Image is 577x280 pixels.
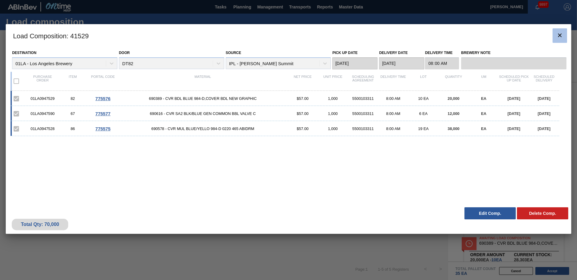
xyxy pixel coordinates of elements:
[88,111,118,116] div: Go to Order
[288,96,318,101] div: $57.00
[379,57,424,69] input: mm/dd/yyyy
[58,75,88,87] div: Item
[448,111,459,116] span: 12,000
[318,126,348,131] div: 1,000
[288,126,318,131] div: $57.00
[529,75,559,87] div: Scheduled Delivery
[118,126,288,131] span: 690578 - CVR MUL BLUE/YELLO 984-D 0220 465 ABIDRM
[469,75,499,87] div: UM
[27,126,58,131] div: 01LA0947528
[408,111,438,116] div: 6 EA
[118,111,288,116] span: 690616 - CVR SA2 BLK/BLUE GEN COMMON BBL VALVE C
[95,111,110,116] span: 775577
[27,75,58,87] div: Purchase order
[119,51,130,55] label: Door
[408,75,438,87] div: Lot
[6,24,571,47] h3: Load Composition : 41529
[517,207,568,219] button: Delete Comp.
[481,111,486,116] span: EA
[508,126,520,131] span: [DATE]
[348,96,378,101] div: 5500103311
[226,51,241,55] label: Source
[378,75,408,87] div: Delivery Time
[332,51,358,55] label: Pick up Date
[538,96,550,101] span: [DATE]
[425,49,459,57] label: Delivery Time
[464,207,516,219] button: Edit Comp.
[461,49,566,57] label: Brewery Note
[499,75,529,87] div: Scheduled Pick up Date
[88,75,118,87] div: Portal code
[348,75,378,87] div: Scheduling Agreement
[95,96,110,101] span: 775576
[16,222,64,227] div: Total Qty: 70,000
[348,111,378,116] div: 5500103311
[288,111,318,116] div: $57.00
[481,96,486,101] span: EA
[318,96,348,101] div: 1,000
[88,96,118,101] div: Go to Order
[378,126,408,131] div: 8:00 AM
[378,111,408,116] div: 8:00 AM
[508,96,520,101] span: [DATE]
[481,126,486,131] span: EA
[408,96,438,101] div: 10 EA
[12,51,36,55] label: Destination
[318,75,348,87] div: Unit Price
[118,75,288,87] div: Material
[58,126,88,131] div: 86
[408,126,438,131] div: 19 EA
[27,111,58,116] div: 01LA0947590
[88,126,118,131] div: Go to Order
[448,96,459,101] span: 20,000
[448,126,459,131] span: 38,000
[58,111,88,116] div: 67
[538,126,550,131] span: [DATE]
[332,57,378,69] input: mm/dd/yyyy
[348,126,378,131] div: 5500103311
[538,111,550,116] span: [DATE]
[27,96,58,101] div: 01LA0947529
[318,111,348,116] div: 1,000
[288,75,318,87] div: Net Price
[438,75,469,87] div: Quantity
[508,111,520,116] span: [DATE]
[379,51,407,55] label: Delivery Date
[118,96,288,101] span: 690389 - CVR BDL BLUE 984-D,COVER BDL NEW GRAPHIC
[58,96,88,101] div: 82
[95,126,110,131] span: 775575
[378,96,408,101] div: 8:00 AM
